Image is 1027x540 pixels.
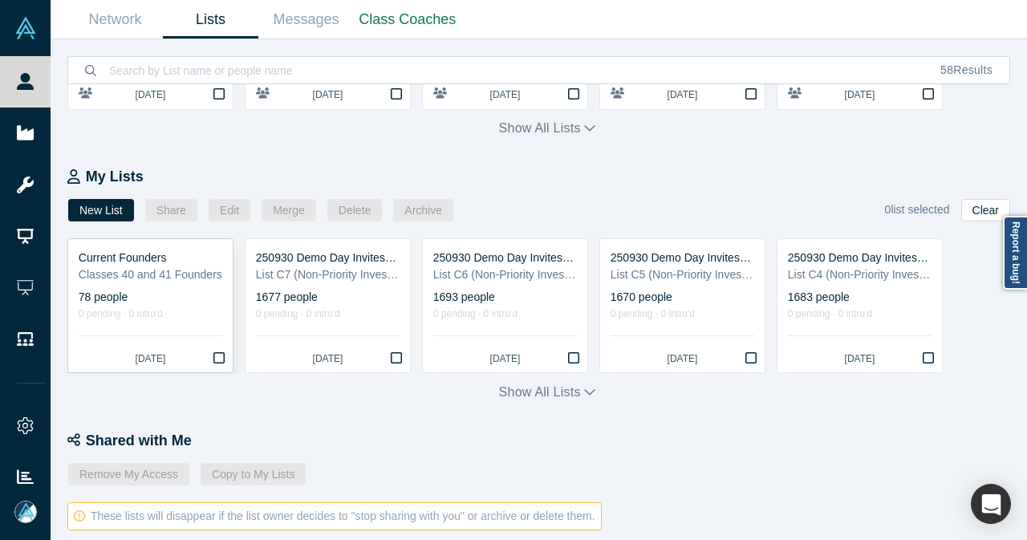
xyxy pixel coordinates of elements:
a: Messages [258,1,354,39]
button: Bookmark [559,81,587,109]
div: [DATE] [79,351,222,366]
a: Report a bug! [1003,216,1027,290]
a: Class Coaches [354,1,461,39]
div: [DATE] [611,351,754,366]
img: Alchemist Vault Logo [14,17,37,39]
button: Clear [961,199,1010,221]
button: Copy to My Lists [201,463,306,485]
button: Remove My Access [68,463,189,485]
a: 250930 Demo Day Invites_List C6List C6 (Non-Priority Investors)1693 people0 pending · 0 intro'd[D... [423,239,587,372]
input: Search by List name or people name [108,51,923,89]
div: 0 pending · 0 intro'd [611,306,754,323]
div: Classes 40 and 41 Founders [79,266,222,283]
button: Show all lists [499,383,596,402]
div: 250930 Demo Day Invites_List C7 [256,250,400,266]
div: 0 pending · 0 intro'd [433,306,577,323]
span: 58 [940,63,953,76]
span: Results [940,63,992,76]
a: Lists [163,1,258,39]
div: [DATE] [433,87,577,102]
div: 250930 Demo Day Invites_List C6 [433,250,577,266]
a: Network [67,1,163,39]
div: [DATE] [433,351,577,366]
div: 250930 Demo Day Invites_List C4 [788,250,932,266]
button: Bookmark [205,81,233,109]
div: List C4 (Non-Priority Investors) [788,266,932,283]
a: Current FoundersClasses 40 and 41 Founders78 people0 pending · 0 intro'd[DATE] [68,239,233,372]
button: Bookmark [914,81,942,109]
div: 1670 people [611,289,754,306]
button: Show all lists [499,119,596,138]
button: Edit [209,199,250,221]
div: [DATE] [79,87,222,102]
button: Bookmark [737,81,765,109]
button: Bookmark [914,344,942,372]
div: 1693 people [433,289,577,306]
div: 1677 people [256,289,400,306]
div: 0 pending · 0 intro'd [788,306,932,323]
button: Delete [327,199,382,221]
button: New List [68,199,134,221]
div: My Lists [67,166,1027,188]
div: [DATE] [256,351,400,366]
div: 250930 Demo Day Invites_List C5 [611,250,754,266]
div: 1683 people [788,289,932,306]
div: Shared with Me [67,430,1027,452]
button: Bookmark [559,344,587,372]
div: [DATE] [611,87,754,102]
span: 0 list selected [885,203,950,216]
a: 250930 Demo Day Invites_List C5List C5 (Non-Priority Investors)1670 people0 pending · 0 intro'd[D... [600,239,765,372]
div: Current Founders [79,250,222,266]
div: [DATE] [788,351,932,366]
div: List C7 (Non-Priority Investors) [256,266,400,283]
button: Bookmark [205,344,233,372]
button: Bookmark [382,344,410,372]
button: Merge [262,199,316,221]
div: [DATE] [256,87,400,102]
div: These lists will disappear if the list owner decides to "stop sharing with you" or archive or del... [67,502,602,530]
div: 0 pending · 0 intro'd [79,306,222,323]
div: List C5 (Non-Priority Investors) [611,266,754,283]
div: [DATE] [788,87,932,102]
button: Bookmark [382,81,410,109]
button: Bookmark [737,344,765,372]
a: 250930 Demo Day Invites_List C4List C4 (Non-Priority Investors)1683 people0 pending · 0 intro'd[D... [777,239,942,372]
div: 0 pending · 0 intro'd [256,306,400,323]
button: Archive [393,199,453,221]
button: Share [145,199,197,221]
div: 78 people [79,289,222,306]
img: Mia Scott's Account [14,501,37,523]
div: List C6 (Non-Priority Investors) [433,266,577,283]
a: 250930 Demo Day Invites_List C7List C7 (Non-Priority Investors)1677 people0 pending · 0 intro'd[D... [246,239,410,372]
